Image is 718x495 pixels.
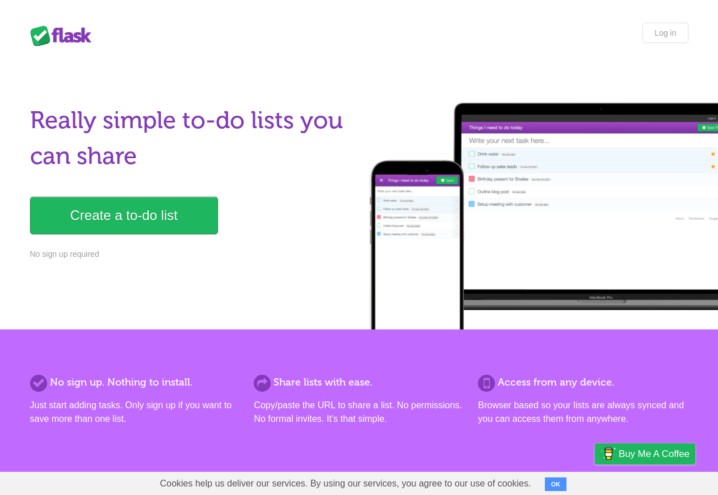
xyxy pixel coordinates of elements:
[30,26,98,46] div: Flask Lists
[149,472,543,495] span: Cookies help us deliver our services. By using our services, you agree to our use of cookies.
[619,444,690,464] span: Buy me a coffee
[30,375,240,390] h2: No sign up. Nothing to install.
[30,103,352,174] h1: Really simple to-do lists you can share
[254,399,464,426] p: Copy/paste the URL to share a list. No permissions. No formal invites. It's that simple.
[478,375,688,390] h2: Access from any device.
[601,444,616,463] img: Buy me a coffee
[545,477,567,491] button: OK
[478,399,688,426] p: Browser based so your lists are always synced and you can access them from anywhere.
[595,443,695,464] a: Buy me a coffee
[643,23,688,43] a: Log in
[30,248,352,260] p: No sign up required
[254,375,464,390] h2: Share lists with ease.
[30,197,218,234] a: Create a to-do list
[30,399,240,426] p: Just start adding tasks. Only sign up if you want to save more than one list.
